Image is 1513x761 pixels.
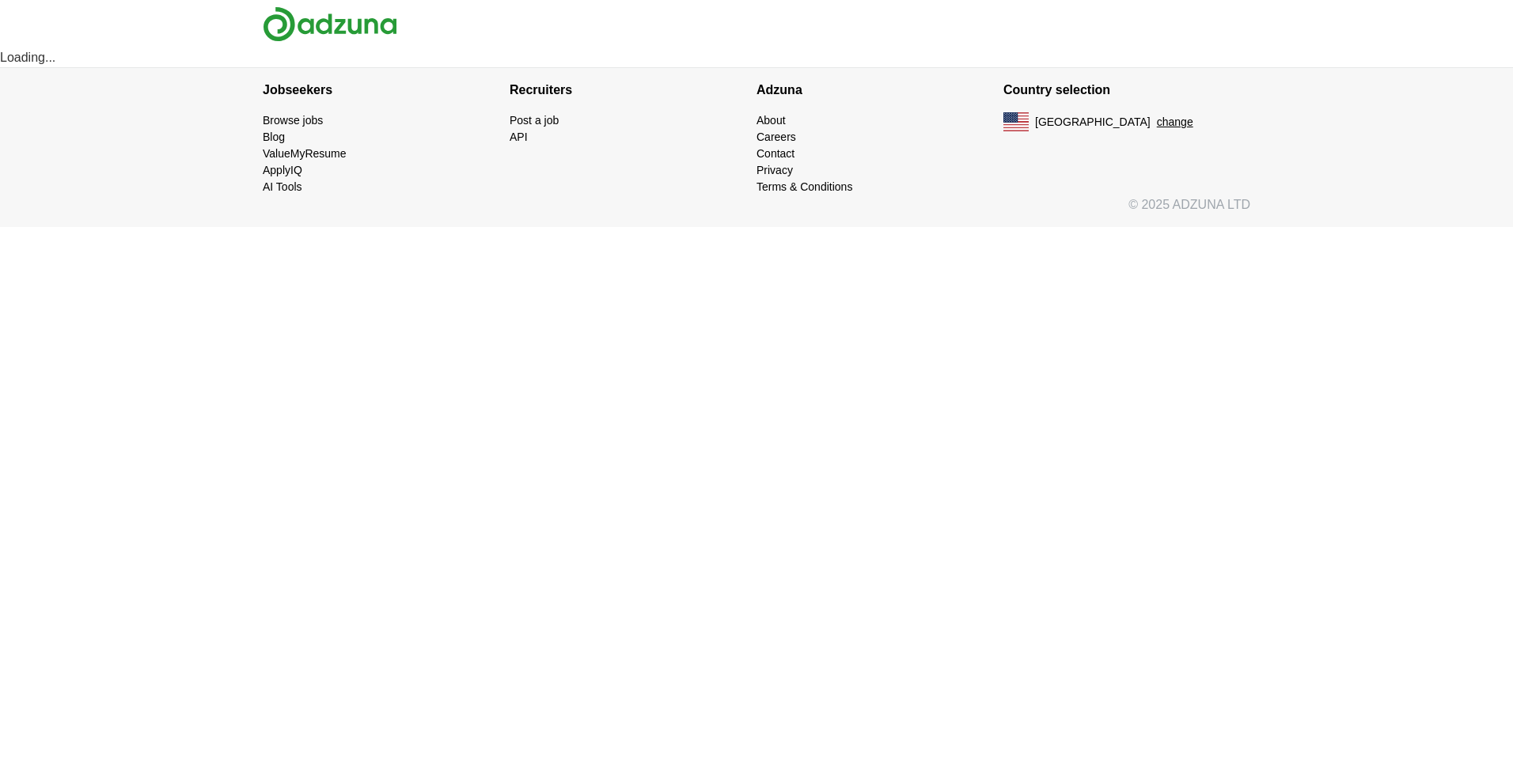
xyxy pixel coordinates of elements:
a: Careers [756,131,796,143]
a: ValueMyResume [263,147,347,160]
a: Terms & Conditions [756,180,852,193]
img: US flag [1003,112,1029,131]
a: ApplyIQ [263,164,302,176]
a: About [756,114,786,127]
a: Blog [263,131,285,143]
a: Browse jobs [263,114,323,127]
div: © 2025 ADZUNA LTD [250,195,1263,227]
button: change [1157,114,1193,131]
h4: Country selection [1003,68,1250,112]
a: Contact [756,147,794,160]
a: API [510,131,528,143]
a: Post a job [510,114,559,127]
img: Adzuna logo [263,6,397,42]
a: AI Tools [263,180,302,193]
span: [GEOGRAPHIC_DATA] [1035,114,1151,131]
a: Privacy [756,164,793,176]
